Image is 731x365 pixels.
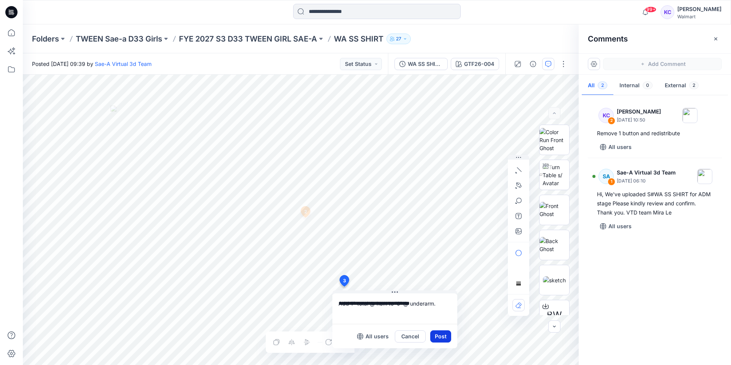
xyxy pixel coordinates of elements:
[547,308,562,322] span: BW
[343,277,346,284] span: 3
[597,220,635,232] button: All users
[643,82,653,89] span: 0
[386,34,411,44] button: 27
[608,117,615,125] div: 2
[539,237,569,253] img: Back Ghost
[677,5,721,14] div: [PERSON_NAME]
[613,76,659,96] button: Internal
[599,169,614,184] div: SA
[598,82,607,89] span: 2
[661,5,674,19] div: KC
[430,330,451,343] button: Post
[617,168,676,177] p: Sae-A Virtual 3d Team
[617,177,676,185] p: [DATE] 06:10
[608,178,615,186] div: 1
[527,58,539,70] button: Details
[608,222,632,231] p: All users
[395,330,426,343] button: Cancel
[597,141,635,153] button: All users
[451,58,499,70] button: GTF26-004
[408,60,443,68] div: WA SS SHIRT_FULL COLORWAYS
[365,332,389,341] p: All users
[582,76,613,96] button: All
[539,202,569,218] img: Front Ghost
[608,142,632,152] p: All users
[354,330,392,343] button: All users
[599,108,614,123] div: KC
[617,107,661,116] p: [PERSON_NAME]
[689,82,699,89] span: 2
[543,163,569,187] img: Turn Table s/ Avatar
[543,276,566,284] img: sketch
[677,14,721,19] div: Walmart
[617,116,661,124] p: [DATE] 10:50
[76,34,162,44] a: TWEEN Sae-a D33 Girls
[95,61,152,67] a: Sae-A Virtual 3d Team
[32,34,59,44] a: Folders
[645,6,656,13] span: 99+
[597,190,713,217] div: Hi, We've uploaded S#WA SS SHIRT for ADM stage Please kindly review and confirm. Thank you. VTD t...
[464,60,494,68] div: GTF26-004
[32,60,152,68] span: Posted [DATE] 09:39 by
[597,129,713,138] div: Remove 1 button and redistribute
[179,34,317,44] a: FYE 2027 S3 D33 TWEEN GIRL SAE-A
[394,58,448,70] button: WA SS SHIRT_FULL COLORWAYS
[588,34,628,43] h2: Comments
[659,76,705,96] button: External
[539,128,569,152] img: Color Run Front Ghost
[603,58,722,70] button: Add Comment
[396,35,401,43] p: 27
[334,34,383,44] p: WA SS SHIRT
